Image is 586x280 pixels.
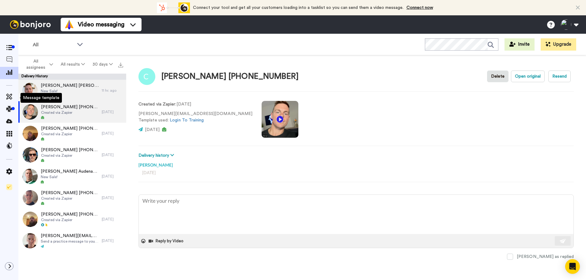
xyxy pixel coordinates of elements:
img: b9d0897f-643d-41b6-8098-60c10ecf5db4-thumb.jpg [23,212,38,227]
div: [PERSON_NAME] [138,159,574,168]
a: [PERSON_NAME] [PHONE_NUMBER]Created via Zapier[DATE] [18,144,126,166]
img: 4039473e-e797-4a61-86d2-b6d10448b91a-thumb.jpg [22,233,38,248]
a: [PERSON_NAME] [PHONE_NUMBER]Created via Zapier[DATE] [18,101,126,123]
a: [PERSON_NAME] [PERSON_NAME] [PHONE_NUMBER]New Sale!11 hr. ago [18,80,126,101]
img: Image of Claudine Pascal +19055360772 [138,68,155,85]
div: Message template [21,93,62,103]
span: All assignees [23,58,48,71]
span: [PERSON_NAME] [PHONE_NUMBER] [41,125,99,132]
span: Created via Zapier [41,196,99,201]
button: Delivery history [138,152,176,159]
span: Created via Zapier [41,217,99,222]
span: New Sale! [41,89,99,94]
p: : [DATE] [138,101,252,108]
span: Created via Zapier [41,153,99,158]
img: b5eb6d47-96d5-4c73-948f-adde8c9cf2de-thumb.jpg [23,190,38,205]
button: Delete [487,71,508,82]
div: [PERSON_NAME] [PHONE_NUMBER] [161,72,299,81]
span: [PERSON_NAME] [PHONE_NUMBER] [41,211,99,217]
div: animation [156,2,190,13]
span: [PERSON_NAME] [PHONE_NUMBER] [41,104,99,110]
div: [DATE] [102,195,123,200]
div: [DATE] [142,170,570,176]
img: 36f2f8ee-117a-4377-a547-e43a602e1bd2-thumb.jpg [23,126,38,141]
button: Resend [548,71,571,82]
button: Upgrade [541,38,576,51]
span: [PERSON_NAME] [PHONE_NUMBER] [41,190,99,196]
div: Open Intercom Messenger [565,259,580,274]
img: vm-color.svg [64,20,74,29]
div: [DATE] [102,152,123,157]
p: [PERSON_NAME][EMAIL_ADDRESS][DOMAIN_NAME] Template used: [138,111,252,124]
a: [PERSON_NAME][EMAIL_ADDRESS][DOMAIN_NAME]Send a practice message to yourself[DATE] [18,230,126,251]
div: [DATE] [102,131,123,136]
a: [PERSON_NAME] [PHONE_NUMBER]Created via Zapier[DATE] [18,187,126,209]
button: All results [57,59,89,70]
span: New Sale! [41,175,99,179]
button: 30 days [89,59,116,70]
img: send-white.svg [560,239,566,244]
span: [PERSON_NAME] [PHONE_NUMBER] [41,147,99,153]
img: 80e3ba02-0031-4fee-9626-974e63a5d49d-thumb.jpg [23,104,38,120]
a: [PERSON_NAME] Audenart [PHONE_NUMBER]New Sale![DATE] [18,166,126,187]
div: Delivery History [18,74,126,80]
button: Export all results that match these filters now. [116,60,125,69]
span: Send a practice message to yourself [41,239,99,244]
button: All assignees [20,56,57,73]
span: Created via Zapier [41,110,99,115]
span: Video messaging [78,20,124,29]
div: [DATE] [102,174,123,179]
a: Login To Training [170,118,204,122]
div: 11 hr. ago [102,88,123,93]
img: export.svg [118,63,123,67]
img: bj-logo-header-white.svg [7,20,53,29]
div: [DATE] [102,217,123,222]
div: [PERSON_NAME] as replied [517,254,574,260]
span: Connect your tool and get all your customers loading into a tasklist so you can send them a video... [193,6,403,10]
img: b77283e5-b7dc-4929-8a9f-7ddf19a8947e-thumb.jpg [23,147,38,163]
button: Invite [505,38,535,51]
button: Reply by Video [148,236,185,246]
strong: Created via Zapier [138,102,175,106]
span: All [33,41,74,48]
img: Checklist.svg [6,184,12,190]
img: c4639326-2983-473f-833e-f76e5d224dac-thumb.jpg [22,83,38,98]
span: [PERSON_NAME] [PERSON_NAME] [PHONE_NUMBER] [41,82,99,89]
a: [PERSON_NAME] [PHONE_NUMBER]Created via Zapier[DATE] [18,123,126,144]
img: 0888a1bb-8b14-4c30-a6a8-4eaa6adba7dc-thumb.jpg [22,169,38,184]
a: [PERSON_NAME] [PHONE_NUMBER]Created via Zapier[DATE] [18,209,126,230]
button: Open original [511,71,545,82]
span: [PERSON_NAME] Audenart [PHONE_NUMBER] [41,168,99,175]
a: Connect now [406,6,433,10]
span: Created via Zapier [41,132,99,136]
span: [PERSON_NAME][EMAIL_ADDRESS][DOMAIN_NAME] [41,233,99,239]
div: [DATE] [102,109,123,114]
div: [DATE] [102,238,123,243]
span: [DATE] [145,128,160,132]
